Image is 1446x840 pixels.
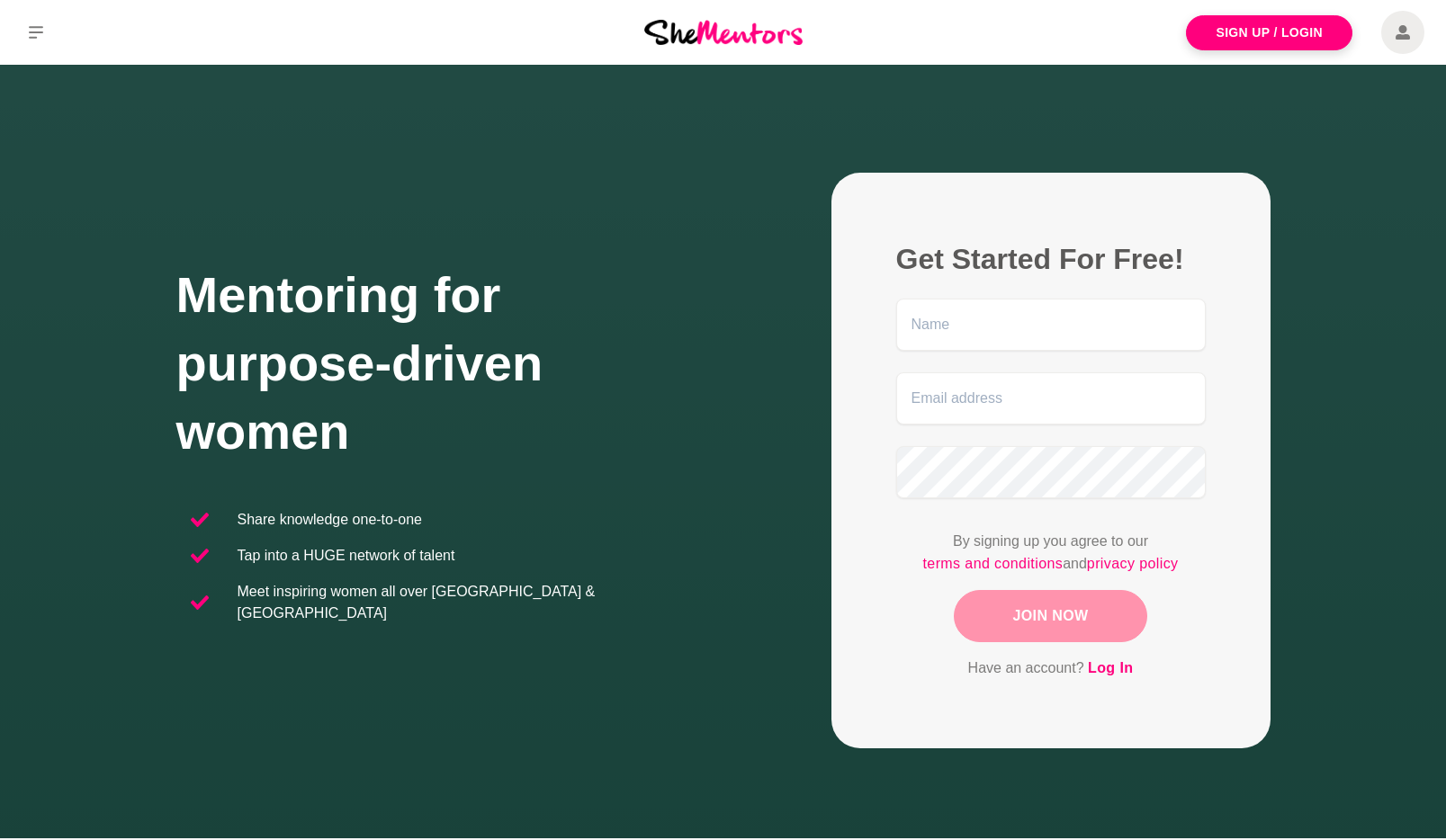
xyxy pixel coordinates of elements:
p: Share knowledge one-to-one [238,509,422,531]
a: Log In [1088,657,1133,680]
a: Sign Up / Login [1186,15,1352,50]
p: Have an account? [896,657,1206,680]
a: privacy policy [1087,552,1179,576]
a: terms and conditions [923,552,1064,576]
p: Meet inspiring women all over [GEOGRAPHIC_DATA] & [GEOGRAPHIC_DATA] [238,581,709,624]
input: Name [896,299,1206,351]
p: By signing up you agree to our and [896,531,1206,576]
input: Email address [896,372,1206,424]
h1: Mentoring for purpose-driven women [176,261,723,466]
h2: Get Started For Free! [896,241,1206,277]
p: Tap into a HUGE network of talent [238,545,455,567]
img: She Mentors Logo [644,20,803,44]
